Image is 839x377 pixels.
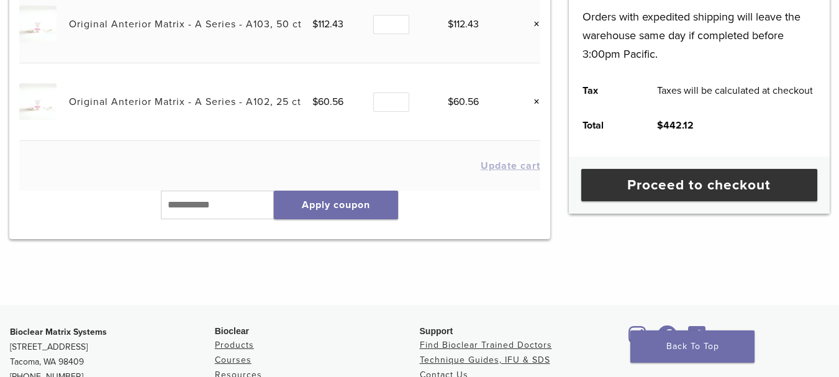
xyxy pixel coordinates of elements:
[215,355,252,365] a: Courses
[524,16,540,32] a: Remove this item
[69,18,302,30] a: Original Anterior Matrix - A Series - A103, 50 ct
[524,94,540,110] a: Remove this item
[215,326,249,336] span: Bioclear
[420,355,550,365] a: Technique Guides, IFU & SDS
[481,161,540,171] button: Update cart
[448,96,453,108] span: $
[69,96,301,108] a: Original Anterior Matrix - A Series - A102, 25 ct
[448,96,479,108] bdi: 60.56
[630,330,755,363] a: Back To Top
[312,18,318,30] span: $
[19,6,56,42] img: Original Anterior Matrix - A Series - A103, 50 ct
[581,169,817,201] a: Proceed to checkout
[420,340,552,350] a: Find Bioclear Trained Doctors
[657,119,694,132] bdi: 442.12
[312,18,343,30] bdi: 112.43
[215,340,254,350] a: Products
[657,119,663,132] span: $
[624,333,650,345] a: Bioclear
[643,73,827,108] td: Taxes will be calculated at checkout
[569,108,643,143] th: Total
[312,96,343,108] bdi: 60.56
[10,327,107,337] strong: Bioclear Matrix Systems
[448,18,479,30] bdi: 112.43
[19,83,56,120] img: Original Anterior Matrix - A Series - A102, 25 ct
[274,191,398,219] button: Apply coupon
[420,326,453,336] span: Support
[312,96,318,108] span: $
[448,18,453,30] span: $
[569,73,643,108] th: Tax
